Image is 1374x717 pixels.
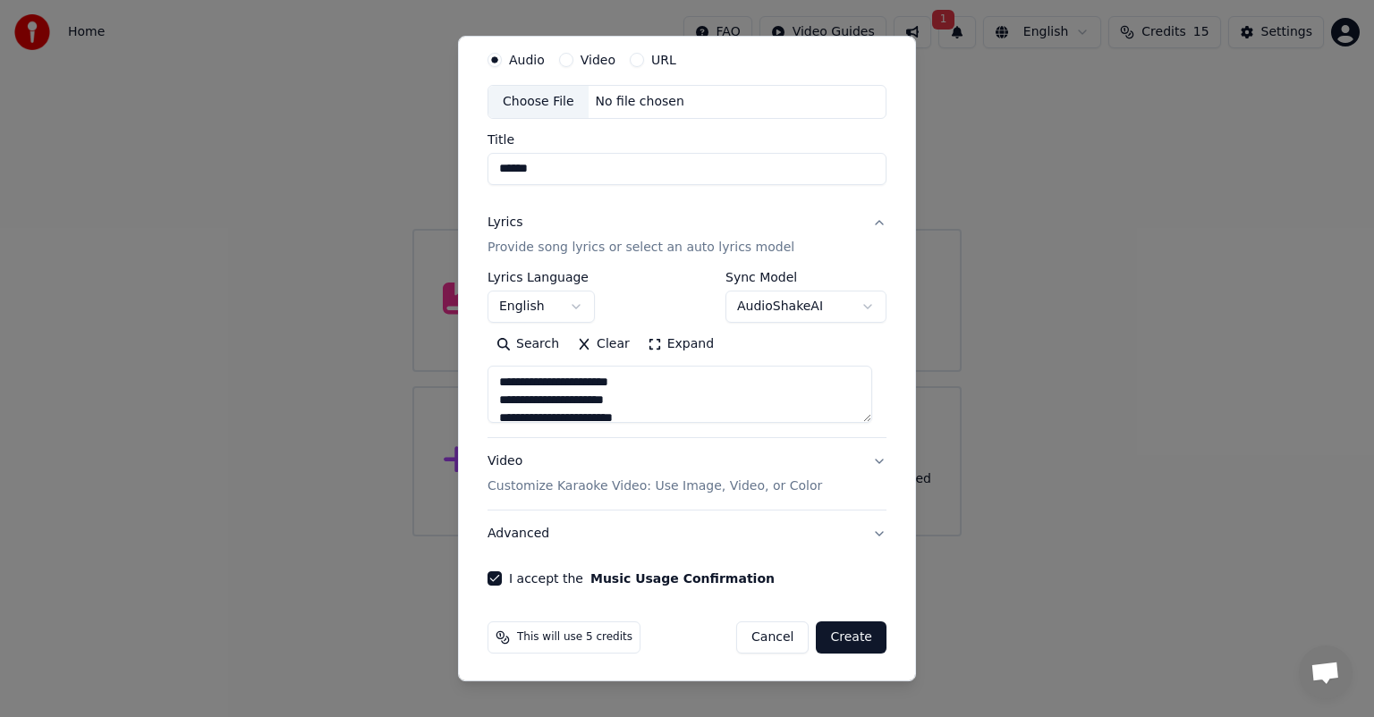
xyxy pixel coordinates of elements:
[581,54,615,66] label: Video
[639,330,723,358] button: Expand
[488,239,794,257] p: Provide song lyrics or select an auto lyrics model
[488,214,522,232] div: Lyrics
[589,93,691,111] div: No file chosen
[488,330,568,358] button: Search
[816,621,886,654] button: Create
[509,54,545,66] label: Audio
[488,86,589,118] div: Choose File
[488,271,595,283] label: Lyrics Language
[651,54,676,66] label: URL
[488,199,886,271] button: LyricsProvide song lyrics or select an auto lyrics model
[488,133,886,146] label: Title
[725,271,886,283] label: Sync Model
[488,438,886,510] button: VideoCustomize Karaoke Video: Use Image, Video, or Color
[488,452,822,495] div: Video
[590,572,775,585] button: I accept the
[517,630,632,645] span: This will use 5 credits
[488,271,886,437] div: LyricsProvide song lyrics or select an auto lyrics model
[488,510,886,557] button: Advanced
[736,621,809,654] button: Cancel
[568,330,639,358] button: Clear
[488,477,822,495] p: Customize Karaoke Video: Use Image, Video, or Color
[509,572,775,585] label: I accept the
